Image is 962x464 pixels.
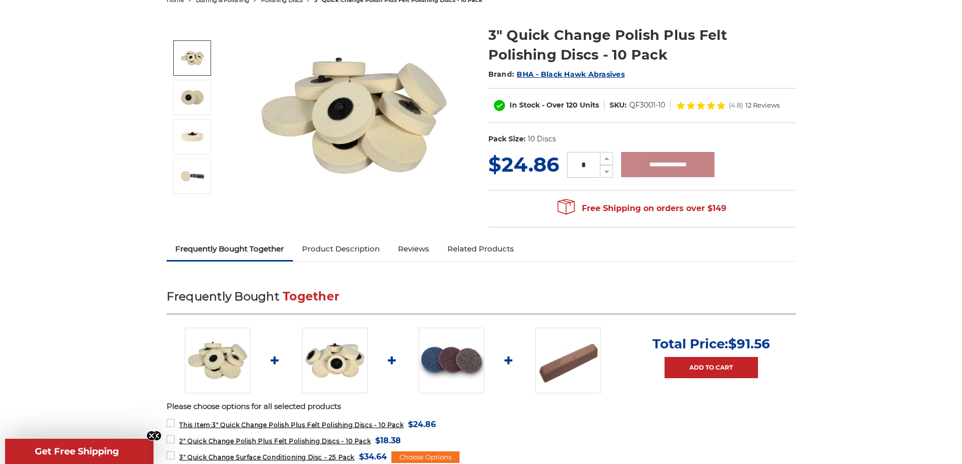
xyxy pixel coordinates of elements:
a: BHA - Black Hawk Abrasives [517,70,625,79]
div: Choose Options [391,451,460,463]
img: 3 inch quick change buffing discs [180,85,205,110]
span: 3" Quick Change Polish Plus Felt Polishing Discs - 10 Pack [179,421,403,429]
img: 3" roloc discs for buffing and polishing [180,124,205,149]
img: 3 inch polishing felt roloc discs [185,328,250,393]
h1: 3" Quick Change Polish Plus Felt Polishing Discs - 10 Pack [488,25,796,65]
span: 12 Reviews [745,102,780,109]
span: In Stock [510,100,540,110]
dt: Pack Size: [488,134,526,144]
span: Frequently Bought [167,289,279,303]
img: 3 inch polishing felt roloc discs [253,15,455,217]
p: Total Price: [652,336,770,352]
p: Please choose options for all selected products [167,401,796,413]
dt: SKU: [610,100,627,111]
img: die grinder polishing disc [180,164,205,189]
span: $91.56 [728,336,770,352]
span: Together [283,289,339,303]
a: Frequently Bought Together [167,238,293,260]
strong: This Item: [179,421,212,429]
span: $24.86 [408,418,436,431]
button: Close teaser [151,431,162,441]
span: $18.38 [375,434,401,447]
a: Product Description [293,238,389,260]
dd: 10 Discs [528,134,556,144]
span: Brand: [488,70,515,79]
span: 3" Quick Change Surface Conditioning Disc - 25 Pack [179,453,355,461]
span: $24.86 [488,152,559,177]
span: Get Free Shipping [35,446,119,457]
button: Close teaser [146,431,157,441]
span: - Over [542,100,564,110]
div: Get Free ShippingClose teaser [5,439,148,464]
span: 120 [566,100,578,110]
span: Units [580,100,599,110]
img: 3 inch polishing felt roloc discs [180,45,205,71]
span: 2" Quick Change Polish Plus Felt Polishing Discs - 10 Pack [179,437,371,445]
span: $34.64 [359,450,387,463]
a: Reviews [389,238,438,260]
span: Free Shipping on orders over $149 [558,198,726,219]
dd: QF3001-10 [629,100,665,111]
a: Add to Cart [665,357,758,378]
a: Related Products [438,238,523,260]
span: (4.8) [729,102,743,109]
